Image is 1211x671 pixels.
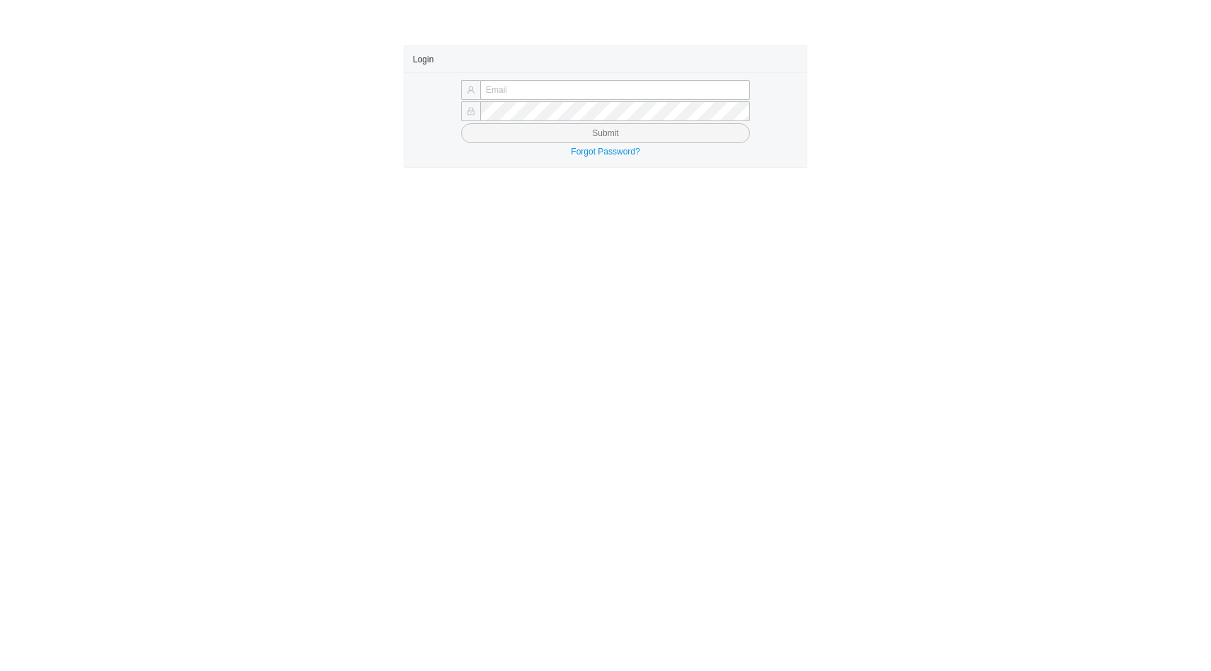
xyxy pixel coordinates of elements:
input: Email [480,80,750,100]
a: Forgot Password? [571,147,639,157]
span: lock [467,107,475,115]
button: Submit [461,123,750,143]
span: user [467,86,475,94]
div: Login [413,46,798,72]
